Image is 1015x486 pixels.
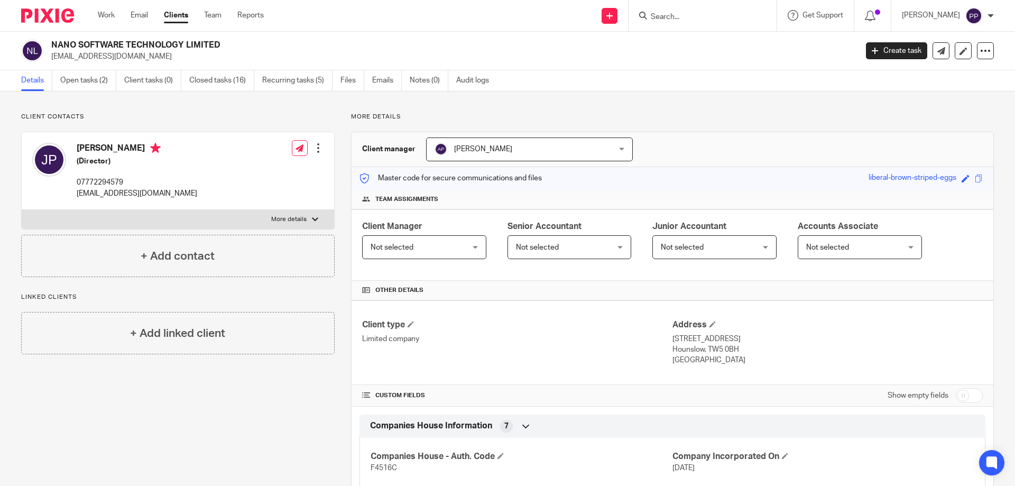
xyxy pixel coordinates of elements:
i: Primary [150,143,161,153]
span: Client Manager [362,222,422,231]
a: Emails [372,70,402,91]
h4: Address [672,319,983,331]
img: svg%3E [435,143,447,155]
h5: (Director) [77,156,197,167]
p: Limited company [362,334,672,344]
p: Master code for secure communications and files [359,173,542,184]
p: More details [351,113,994,121]
p: Hounslow, TW5 0BH [672,344,983,355]
span: Other details [375,286,423,295]
h4: + Add contact [141,248,215,264]
span: [DATE] [672,464,695,472]
span: [PERSON_NAME] [454,145,512,153]
p: [PERSON_NAME] [902,10,960,21]
p: More details [271,215,307,224]
span: Not selected [371,244,413,251]
p: [EMAIL_ADDRESS][DOMAIN_NAME] [77,188,197,199]
a: Email [131,10,148,21]
a: Team [204,10,222,21]
img: svg%3E [32,143,66,177]
h4: CUSTOM FIELDS [362,391,672,400]
span: Companies House Information [370,420,492,432]
a: Recurring tasks (5) [262,70,333,91]
a: Audit logs [456,70,497,91]
a: Files [340,70,364,91]
span: 7 [504,421,509,432]
input: Search [650,13,745,22]
label: Show empty fields [888,390,948,401]
h4: Company Incorporated On [672,451,974,462]
span: Not selected [516,244,559,251]
a: Create task [866,42,927,59]
p: Client contacts [21,113,335,121]
a: Closed tasks (16) [189,70,254,91]
span: Junior Accountant [652,222,726,231]
h4: [PERSON_NAME] [77,143,197,156]
img: svg%3E [21,40,43,62]
span: Accounts Associate [798,222,878,231]
a: Open tasks (2) [60,70,116,91]
span: Senior Accountant [508,222,582,231]
span: Not selected [661,244,704,251]
h4: + Add linked client [130,325,225,342]
h3: Client manager [362,144,416,154]
p: [STREET_ADDRESS] [672,334,983,344]
p: Linked clients [21,293,335,301]
p: [EMAIL_ADDRESS][DOMAIN_NAME] [51,51,850,62]
span: Get Support [802,12,843,19]
h4: Companies House - Auth. Code [371,451,672,462]
p: [GEOGRAPHIC_DATA] [672,355,983,365]
a: Work [98,10,115,21]
h4: Client type [362,319,672,331]
h2: NANO SOFTWARE TECHNOLOGY LIMITED [51,40,690,51]
span: Not selected [806,244,849,251]
p: 07772294579 [77,177,197,188]
span: Team assignments [375,195,438,204]
a: Reports [237,10,264,21]
img: svg%3E [965,7,982,24]
a: Clients [164,10,188,21]
div: liberal-brown-striped-eggs [869,172,956,185]
a: Client tasks (0) [124,70,181,91]
a: Details [21,70,52,91]
span: F4516C [371,464,397,472]
img: Pixie [21,8,74,23]
a: Notes (0) [410,70,448,91]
